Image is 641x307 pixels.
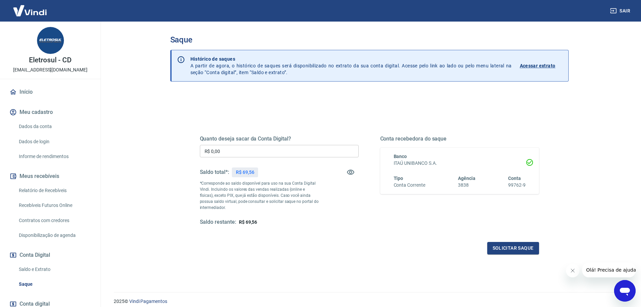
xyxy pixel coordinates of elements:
[4,5,57,10] span: Olá! Precisa de ajuda?
[394,154,407,159] span: Banco
[614,280,636,302] iframe: Botão para abrir a janela de mensagens
[487,242,539,254] button: Solicitar saque
[458,182,475,189] h6: 3838
[16,150,93,163] a: Informe de rendimentos
[566,264,579,277] iframe: Fechar mensagem
[380,135,539,142] h5: Conta recebedora do saque
[239,219,257,225] span: R$ 69,56
[16,120,93,133] a: Dados da conta
[16,277,93,291] a: Saque
[200,180,319,211] p: *Corresponde ao saldo disponível para uso na sua Conta Digital Vindi. Incluindo os valores das ve...
[8,248,93,263] button: Conta Digital
[16,184,93,197] a: Relatório de Recebíveis
[609,5,633,17] button: Sair
[8,85,93,99] a: Início
[16,228,93,242] a: Disponibilização de agenda
[16,198,93,212] a: Recebíveis Futuros Online
[129,299,167,304] a: Vindi Pagamentos
[582,263,636,277] iframe: Mensagem da empresa
[508,182,526,189] h6: 99762-9
[394,160,526,167] h6: ITAÚ UNIBANCO S.A.
[114,298,625,305] p: 2025 ©
[13,66,87,73] p: [EMAIL_ADDRESS][DOMAIN_NAME]
[190,56,512,62] p: Histórico de saques
[520,56,563,76] a: Acessar extrato
[394,176,403,181] span: Tipo
[8,169,93,184] button: Meus recebíveis
[16,135,93,149] a: Dados de login
[190,56,512,76] p: A partir de agora, o histórico de saques será disponibilizado no extrato da sua conta digital. Ac...
[37,27,64,54] img: bfaea956-2ddf-41fe-bf56-92e818b71c04.jpeg
[16,263,93,276] a: Saldo e Extrato
[508,176,521,181] span: Conta
[200,219,236,226] h5: Saldo restante:
[394,182,425,189] h6: Conta Corrente
[8,0,52,21] img: Vindi
[200,169,229,176] h5: Saldo total*:
[8,105,93,120] button: Meu cadastro
[236,169,254,176] p: R$ 69,56
[200,135,359,142] h5: Quanto deseja sacar da Conta Digital?
[520,62,556,69] p: Acessar extrato
[170,35,569,44] h3: Saque
[458,176,475,181] span: Agência
[16,214,93,227] a: Contratos com credores
[29,57,71,64] p: Eletrosul - CD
